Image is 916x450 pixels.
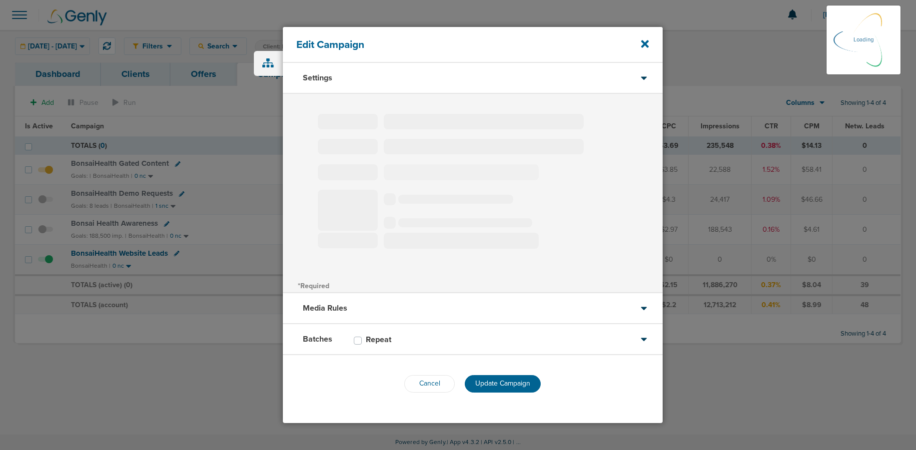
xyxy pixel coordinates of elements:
[298,282,329,290] span: *Required
[303,334,332,344] h3: Batches
[404,375,455,393] button: Cancel
[854,34,874,46] p: Loading
[296,38,614,51] h4: Edit Campaign
[303,303,347,313] h3: Media Rules
[366,335,391,345] h3: Repeat
[303,73,332,83] h3: Settings
[475,379,530,388] span: Update Campaign
[465,375,541,393] button: Update Campaign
